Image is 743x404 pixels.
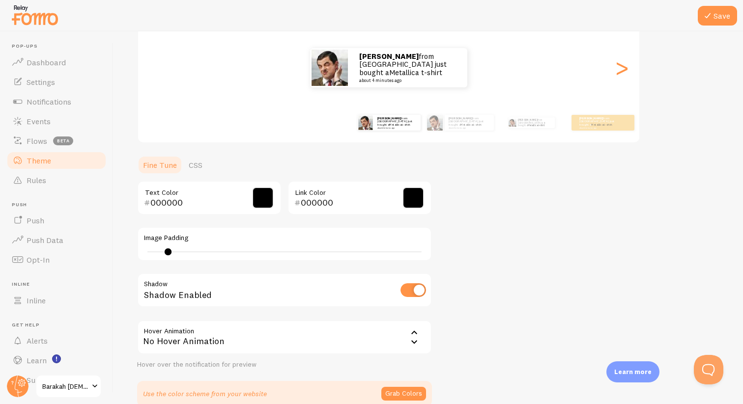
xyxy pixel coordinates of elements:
[143,389,267,399] p: Use the color scheme from your website
[27,116,51,126] span: Events
[6,250,107,269] a: Opt-In
[449,116,472,120] strong: [PERSON_NAME]
[359,78,455,83] small: about 4 minutes ago
[6,291,107,310] a: Inline
[377,116,401,120] strong: [PERSON_NAME]
[27,175,46,185] span: Rules
[389,68,442,77] a: Metallica t-shirt
[449,127,489,129] small: about 4 minutes ago
[358,115,373,130] img: Fomo
[518,118,538,121] strong: [PERSON_NAME]
[508,119,516,127] img: Fomo
[6,370,107,390] a: Support
[10,2,59,27] img: fomo-relay-logo-orange.svg
[579,116,603,120] strong: [PERSON_NAME]
[377,127,416,129] small: about 4 minutes ago
[359,53,457,83] p: from [GEOGRAPHIC_DATA] just bought a
[27,336,48,346] span: Alerts
[6,170,107,190] a: Rules
[137,273,432,309] div: Shadow Enabled
[12,43,107,50] span: Pop-ups
[27,136,47,146] span: Flows
[427,115,443,131] img: Fomo
[518,117,551,128] p: from [GEOGRAPHIC_DATA] just bought a
[6,53,107,72] a: Dashboard
[614,367,652,377] p: Learn more
[6,92,107,111] a: Notifications
[616,32,628,103] div: Next slide
[27,156,51,165] span: Theme
[27,235,63,245] span: Push Data
[52,354,61,363] svg: <p>Watch New Feature Tutorials!</p>
[6,230,107,250] a: Push Data
[591,123,612,127] a: Metallica t-shirt
[359,52,419,61] strong: [PERSON_NAME]
[137,155,183,175] a: Fine Tune
[12,202,107,208] span: Push
[694,355,723,384] iframe: Help Scout Beacon - Open
[42,380,89,392] span: Barakah [DEMOGRAPHIC_DATA]
[579,127,618,129] small: about 4 minutes ago
[27,296,46,305] span: Inline
[27,57,66,67] span: Dashboard
[6,72,107,92] a: Settings
[6,111,107,131] a: Events
[606,361,659,382] div: Learn more
[27,215,44,225] span: Push
[12,322,107,328] span: Get Help
[449,116,490,129] p: from [GEOGRAPHIC_DATA] just bought a
[27,97,71,107] span: Notifications
[137,360,432,369] div: Hover over the notification for preview
[6,331,107,350] a: Alerts
[579,116,619,129] p: from [GEOGRAPHIC_DATA] just bought a
[6,151,107,170] a: Theme
[377,116,417,129] p: from [GEOGRAPHIC_DATA] just bought a
[53,136,73,145] span: beta
[35,375,102,398] a: Barakah [DEMOGRAPHIC_DATA]
[27,77,55,87] span: Settings
[312,50,348,86] img: Fomo
[144,234,425,242] label: Image Padding
[389,123,410,127] a: Metallica t-shirt
[27,255,50,265] span: Opt-In
[183,155,208,175] a: CSS
[12,281,107,288] span: Inline
[6,350,107,370] a: Learn
[137,320,432,354] div: No Hover Animation
[6,131,107,151] a: Flows beta
[6,211,107,230] a: Push
[27,355,47,365] span: Learn
[528,124,544,127] a: Metallica t-shirt
[460,123,482,127] a: Metallica t-shirt
[381,387,426,401] button: Grab Colors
